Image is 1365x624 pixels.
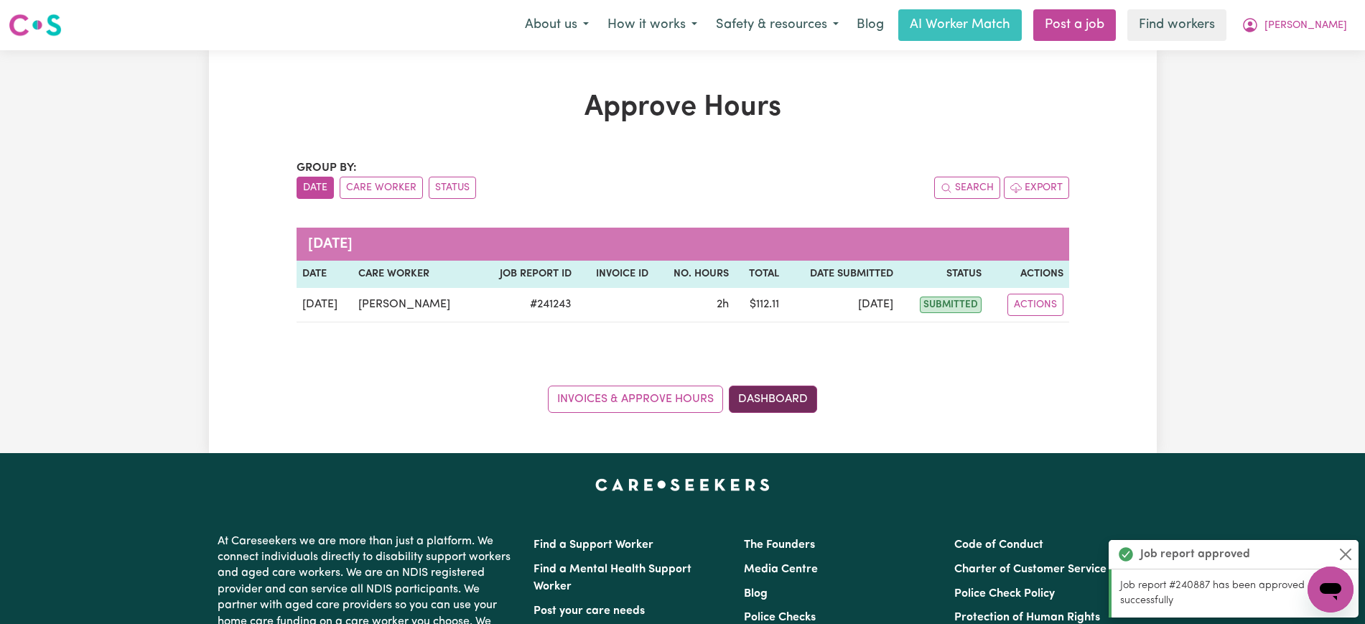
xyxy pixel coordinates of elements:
[898,9,1022,41] a: AI Worker Match
[729,386,817,413] a: Dashboard
[954,539,1043,551] a: Code of Conduct
[920,297,982,313] span: submitted
[1004,177,1069,199] button: Export
[297,288,353,322] td: [DATE]
[987,261,1068,288] th: Actions
[477,288,577,322] td: # 241243
[1127,9,1226,41] a: Find workers
[534,539,653,551] a: Find a Support Worker
[1337,546,1354,563] button: Close
[9,12,62,38] img: Careseekers logo
[654,261,735,288] th: No. Hours
[595,479,770,490] a: Careseekers home page
[744,612,816,623] a: Police Checks
[717,299,729,310] span: 2 hours
[954,612,1100,623] a: Protection of Human Rights
[1264,18,1347,34] span: [PERSON_NAME]
[1007,294,1063,316] button: Actions
[1232,10,1356,40] button: My Account
[534,605,645,617] a: Post your care needs
[548,386,723,413] a: Invoices & Approve Hours
[340,177,423,199] button: sort invoices by care worker
[744,564,818,575] a: Media Centre
[954,564,1107,575] a: Charter of Customer Service
[785,261,899,288] th: Date Submitted
[297,228,1069,261] caption: [DATE]
[297,90,1069,125] h1: Approve Hours
[934,177,1000,199] button: Search
[1140,546,1250,563] strong: Job report approved
[744,588,768,600] a: Blog
[954,588,1055,600] a: Police Check Policy
[577,261,654,288] th: Invoice ID
[598,10,707,40] button: How it works
[297,261,353,288] th: Date
[848,9,893,41] a: Blog
[735,261,785,288] th: Total
[9,9,62,42] a: Careseekers logo
[534,564,691,592] a: Find a Mental Health Support Worker
[516,10,598,40] button: About us
[1308,567,1354,613] iframe: Button to launch messaging window
[707,10,848,40] button: Safety & resources
[785,288,899,322] td: [DATE]
[1120,578,1350,609] p: Job report #240887 has been approved successfully
[429,177,476,199] button: sort invoices by paid status
[1033,9,1116,41] a: Post a job
[744,539,815,551] a: The Founders
[297,162,357,174] span: Group by:
[477,261,577,288] th: Job Report ID
[297,177,334,199] button: sort invoices by date
[899,261,987,288] th: Status
[353,288,477,322] td: [PERSON_NAME]
[735,288,785,322] td: $ 112.11
[353,261,477,288] th: Care worker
